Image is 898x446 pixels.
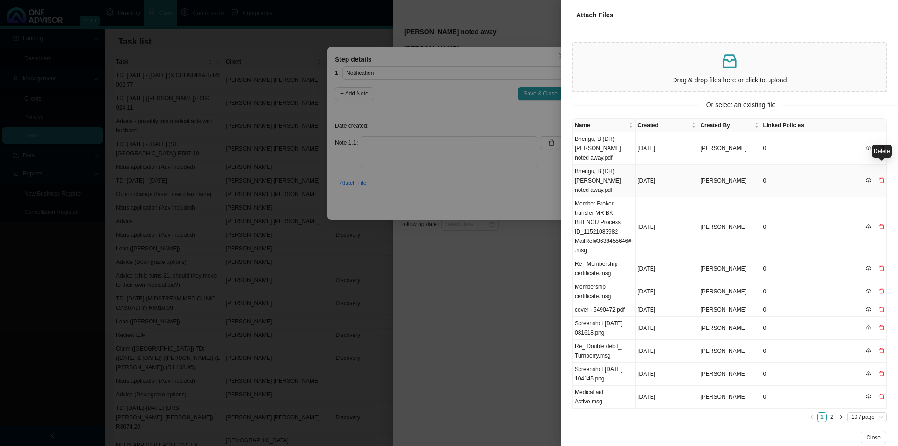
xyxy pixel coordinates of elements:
[866,433,881,442] span: Close
[810,415,814,419] span: left
[636,197,698,257] td: [DATE]
[872,145,892,158] div: Delete
[700,145,746,152] span: [PERSON_NAME]
[573,340,636,363] td: Re_ Double debit_ Turnberry.msg
[573,257,636,280] td: Re_ Membership certificate.msg
[879,177,884,183] span: delete
[879,394,884,399] span: delete
[761,197,824,257] td: 0
[700,288,746,295] span: [PERSON_NAME]
[573,386,636,409] td: Medical aid_ Active.msg
[573,132,636,165] td: Bhengu, B (DH) [PERSON_NAME] noted away.pdf
[866,288,871,294] span: cloud-download
[761,363,824,386] td: 0
[700,265,746,272] span: [PERSON_NAME]
[573,363,636,386] td: Screenshot [DATE] 104145.png
[866,307,871,312] span: cloud-download
[636,340,698,363] td: [DATE]
[761,340,824,363] td: 0
[761,386,824,409] td: 0
[698,119,761,132] th: Created By
[807,412,817,422] li: Previous Page
[573,317,636,340] td: Screenshot [DATE] 081618.png
[700,307,746,313] span: [PERSON_NAME]
[837,412,847,422] li: Next Page
[700,325,746,331] span: [PERSON_NAME]
[573,165,636,197] td: Bhengu, B (DH) [PERSON_NAME] noted away.pdf
[637,121,689,130] span: Created
[573,119,636,132] th: Name
[700,224,746,230] span: [PERSON_NAME]
[866,371,871,376] span: cloud-download
[761,165,824,197] td: 0
[573,43,886,91] span: inboxDrag & drop files here or click to upload
[700,100,782,110] span: Or select an existing file
[636,317,698,340] td: [DATE]
[761,132,824,165] td: 0
[866,265,871,271] span: cloud-download
[576,11,613,19] span: Attach Files
[636,363,698,386] td: [DATE]
[861,431,886,444] button: Close
[866,394,871,399] span: cloud-download
[700,371,746,377] span: [PERSON_NAME]
[839,415,844,419] span: right
[573,303,636,317] td: cover - 5490472.pdf
[700,121,752,130] span: Created By
[636,119,698,132] th: Created
[837,412,847,422] button: right
[636,257,698,280] td: [DATE]
[879,224,884,229] span: delete
[573,280,636,303] td: Membership certificate.msg
[879,307,884,312] span: delete
[761,119,824,132] th: Linked Policies
[879,325,884,330] span: delete
[700,394,746,400] span: [PERSON_NAME]
[700,177,746,184] span: [PERSON_NAME]
[866,145,871,151] span: cloud-download
[866,325,871,330] span: cloud-download
[879,288,884,294] span: delete
[573,197,636,257] td: Member Broker transfer MR BK BHENGU Process ID_11521083982 -MailRef#3638455646#-.msg
[636,386,698,409] td: [DATE]
[636,132,698,165] td: [DATE]
[575,121,627,130] span: Name
[807,412,817,422] button: left
[761,317,824,340] td: 0
[818,413,826,422] a: 1
[866,348,871,353] span: cloud-download
[636,303,698,317] td: [DATE]
[851,413,883,422] span: 10 / page
[636,165,698,197] td: [DATE]
[700,348,746,354] span: [PERSON_NAME]
[761,303,824,317] td: 0
[879,265,884,271] span: delete
[761,280,824,303] td: 0
[636,280,698,303] td: [DATE]
[879,371,884,376] span: delete
[866,177,871,183] span: cloud-download
[847,412,887,422] div: Page Size
[761,257,824,280] td: 0
[866,224,871,229] span: cloud-download
[879,348,884,353] span: delete
[720,52,739,71] span: inbox
[827,412,837,422] li: 2
[577,75,882,86] p: Drag & drop files here or click to upload
[817,412,827,422] li: 1
[827,413,836,422] a: 2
